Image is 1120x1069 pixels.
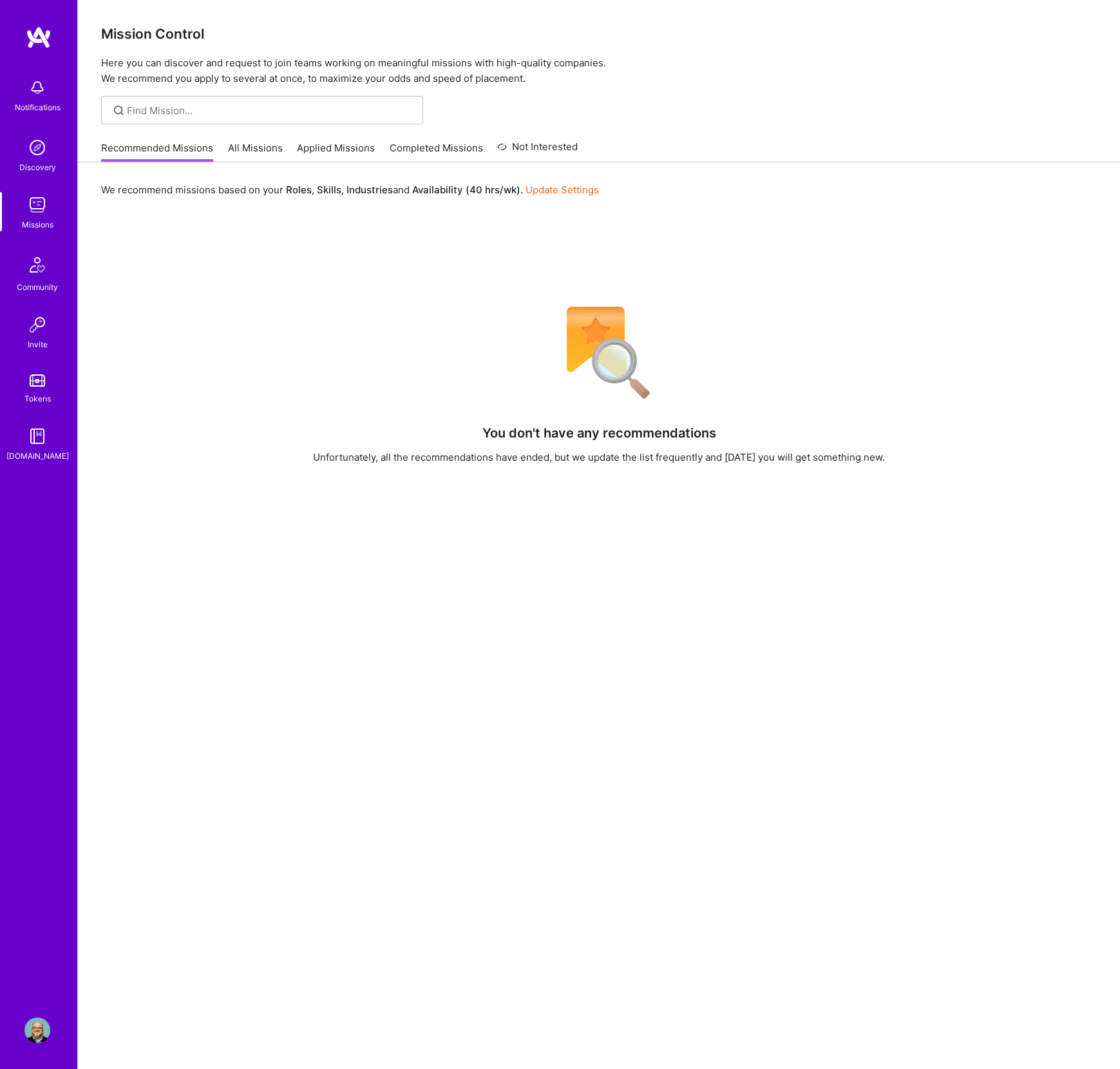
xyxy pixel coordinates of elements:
[228,141,283,162] a: All Missions
[26,26,52,49] img: logo
[101,141,213,162] a: Recommended Missions
[101,183,599,197] p: We recommend missions based on your , , and .
[15,101,61,114] div: Notifications
[24,192,50,218] img: teamwork
[22,218,53,231] div: Missions
[101,55,1097,86] p: Here you can discover and request to join teams working on meaningful missions with high-quality ...
[24,312,50,338] img: Invite
[286,184,312,196] b: Roles
[346,184,393,196] b: Industries
[24,75,50,101] img: bell
[24,423,50,449] img: guide book
[127,104,413,117] input: Find Mission...
[17,280,58,294] div: Community
[482,425,716,441] h4: You don't have any recommendations
[390,141,483,162] a: Completed Missions
[111,103,126,118] i: icon SearchGrey
[28,338,48,351] div: Invite
[101,26,1097,42] h3: Mission Control
[497,139,578,162] a: Not Interested
[412,184,520,196] b: Availability (40 hrs/wk)
[30,374,45,387] img: tokens
[22,249,53,280] img: Community
[24,1017,50,1043] img: User Avatar
[6,449,69,463] div: [DOMAIN_NAME]
[24,135,50,160] img: discovery
[313,450,885,464] div: Unfortunately, all the recommendations have ended, but we update the list frequently and [DATE] y...
[317,184,341,196] b: Skills
[544,298,654,408] img: No Results
[526,184,599,196] a: Update Settings
[24,392,51,405] div: Tokens
[21,1017,53,1043] a: User Avatar
[297,141,375,162] a: Applied Missions
[19,160,56,174] div: Discovery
